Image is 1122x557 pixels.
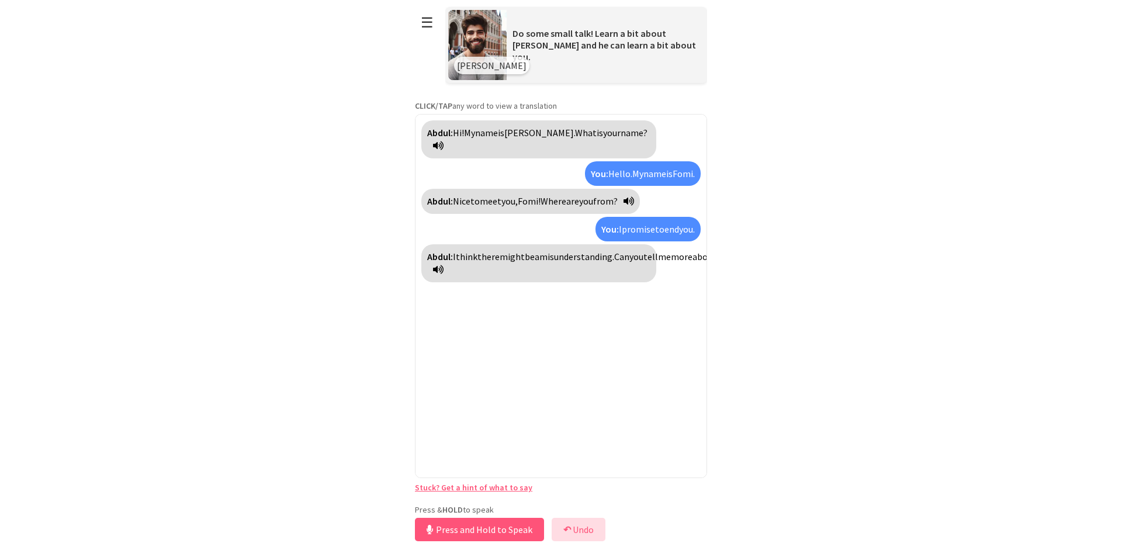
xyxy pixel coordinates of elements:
strong: CLICK/TAP [415,101,452,111]
img: Scenario Image [448,10,507,80]
span: name [475,127,498,139]
span: you, [501,195,518,207]
span: misunderstanding. [539,251,614,262]
p: any word to view a translation [415,101,707,111]
span: you [579,195,593,207]
button: ↶Undo [552,518,605,541]
span: What [575,127,597,139]
span: [PERSON_NAME] [457,60,527,71]
span: is [597,127,603,139]
span: Can [614,251,629,262]
span: a [535,251,539,262]
span: My [632,168,643,179]
span: me [658,251,671,262]
div: Click to translate [421,244,656,282]
span: end [664,223,679,235]
strong: HOLD [442,504,463,515]
span: name [643,168,666,179]
span: [PERSON_NAME]. [504,127,575,139]
span: My [464,127,475,139]
span: Fomi! [518,195,541,207]
span: about [692,251,716,262]
span: Where [541,195,566,207]
button: ☰ [415,8,439,37]
p: Press & to speak [415,504,707,515]
span: I [453,251,456,262]
span: your [603,127,621,139]
span: you. [679,223,695,235]
span: Do some small talk! Learn a bit about [PERSON_NAME] and he can learn a bit about you. [512,27,696,63]
span: Hi! [453,127,464,139]
span: from? [593,195,618,207]
span: more [671,251,692,262]
div: Click to translate [421,189,640,213]
a: Stuck? Get a hint of what to say [415,482,532,493]
button: Press and Hold to Speak [415,518,544,541]
span: there [477,251,500,262]
strong: Abdul: [427,251,453,262]
span: you [629,251,643,262]
strong: You: [591,168,608,179]
span: are [566,195,579,207]
span: meet [480,195,501,207]
span: name? [621,127,647,139]
span: I [619,223,622,235]
span: might [500,251,525,262]
span: to [470,195,480,207]
span: think [456,251,477,262]
strong: Abdul: [427,195,453,207]
span: be [525,251,535,262]
strong: You: [601,223,619,235]
b: ↶ [563,524,571,535]
div: Click to translate [595,217,701,241]
span: Nice [453,195,470,207]
span: promise [622,223,655,235]
span: is [498,127,504,139]
span: tell [643,251,658,262]
div: Click to translate [585,161,701,186]
span: is [666,168,673,179]
span: Hello. [608,168,632,179]
div: Click to translate [421,120,656,158]
strong: Abdul: [427,127,453,139]
span: to [655,223,664,235]
span: Fomi. [673,168,695,179]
